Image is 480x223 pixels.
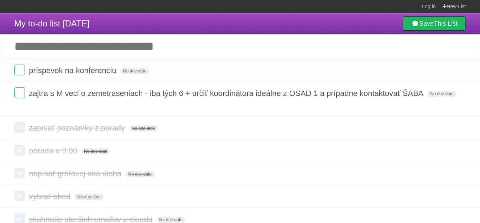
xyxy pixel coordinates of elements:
span: No due date [120,68,149,74]
span: zajtra s M veci o zemetraseniach - iba tých 6 + určiť koordinátora ideálne z OSAD 1 a prípadne ko... [29,89,425,98]
span: No due date [129,125,158,132]
span: My to-do list [DATE] [14,19,90,28]
b: This List [434,20,458,27]
label: Done [14,191,25,201]
label: Done [14,168,25,178]
span: No due date [157,217,185,223]
a: SaveThis List [403,16,466,31]
label: Done [14,145,25,156]
label: Done [14,65,25,75]
span: No due date [81,148,110,154]
label: Done [14,122,25,133]
span: zapísať poznámky z porady [29,123,127,132]
span: porada o 9:00 [29,146,79,155]
span: No due date [74,194,103,200]
span: No due date [427,91,456,97]
label: Done [14,87,25,98]
span: napísať grófovej aká úloha [29,169,123,178]
span: príspevok na konferenciu [29,66,118,75]
span: vybrať obed [29,192,72,201]
span: No due date [125,171,154,177]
